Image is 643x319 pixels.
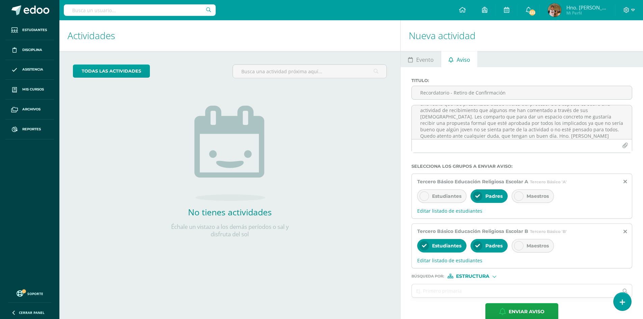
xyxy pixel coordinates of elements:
span: Tercero Básico 'A' [530,179,567,184]
span: Mis cursos [22,87,44,92]
a: Mis cursos [5,80,54,100]
a: Reportes [5,119,54,139]
h1: Nueva actividad [409,20,635,51]
input: Busca un usuario... [64,4,216,16]
a: Evento [401,51,441,67]
span: Tercero Básico Educación Religiosa Escolar A [417,179,528,185]
span: Estructura [456,274,489,278]
span: Asistencia [22,67,43,72]
span: Estudiantes [432,243,461,249]
a: Disciplina [5,40,54,60]
span: Maestros [527,193,549,199]
label: Selecciona los grupos a enviar aviso : [411,164,632,169]
span: Padres [485,193,503,199]
input: Titulo [412,86,632,99]
p: Échale un vistazo a los demás períodos o sal y disfruta del sol [162,223,297,238]
span: Tercero Básico Educación Religiosa Escolar B [417,228,528,234]
input: Busca una actividad próxima aquí... [233,65,386,78]
div: [object Object] [448,274,498,278]
img: b2c4b5d3abc817c9c901ad3798fdeeaf.png [548,3,561,17]
span: Aviso [457,52,470,68]
span: Maestros [527,243,549,249]
a: todas las Actividades [73,64,150,78]
span: Soporte [27,291,43,296]
span: Mi Perfil [566,10,607,16]
input: Ej. Primero primaria [412,284,618,297]
span: Cerrar panel [19,310,45,315]
a: Estudiantes [5,20,54,40]
h2: No tienes actividades [162,206,297,218]
textarea: Saludos, espero se encuentren muy bien y con ánimo. Les escribo para recordarles sobre la fecha d... [412,105,632,139]
span: Archivos [22,107,41,112]
span: Evento [416,52,434,68]
span: Estudiantes [22,27,47,33]
a: Soporte [8,289,51,298]
img: no_activities.png [194,106,265,201]
span: 222 [529,9,536,16]
span: Búsqueda por : [411,274,444,278]
span: Editar listado de estudiantes [417,208,626,214]
a: Asistencia [5,60,54,80]
span: Tercero Básico 'B' [530,229,567,234]
span: Hno. [PERSON_NAME] [566,4,607,11]
span: Estudiantes [432,193,461,199]
span: Editar listado de estudiantes [417,257,626,264]
span: Padres [485,243,503,249]
label: Titulo : [411,78,632,83]
a: Archivos [5,100,54,119]
h1: Actividades [68,20,392,51]
a: Aviso [441,51,477,67]
span: Reportes [22,127,41,132]
span: Disciplina [22,47,42,53]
